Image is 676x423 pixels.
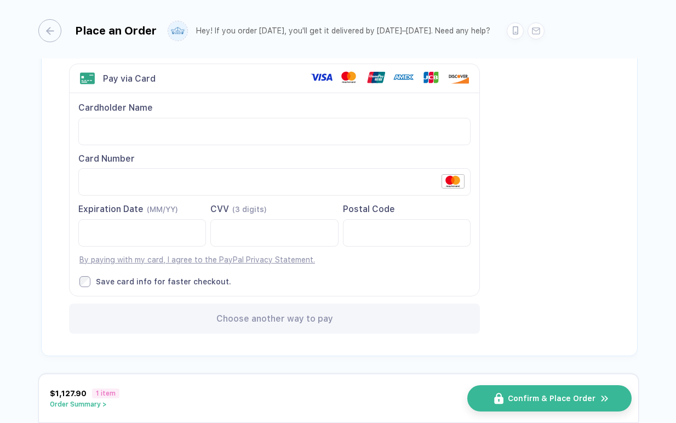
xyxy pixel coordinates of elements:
[147,205,178,214] span: (MM/YY)
[220,220,329,246] iframe: Secure Credit Card Frame - CVV
[467,385,632,411] button: iconConfirm & Place Ordericon
[92,388,119,398] span: 1 item
[79,276,90,287] input: Save card info for faster checkout.
[50,401,119,408] button: Order Summary >
[78,153,471,165] div: Card Number
[343,203,471,215] div: Postal Code
[88,169,461,195] iframe: Secure Credit Card Frame - Credit Card Number
[78,203,206,215] div: Expiration Date
[78,102,471,114] div: Cardholder Name
[196,26,490,36] div: Hey! If you order [DATE], you'll get it delivered by [DATE]–[DATE]. Need any help?
[103,73,156,84] div: Pay via Card
[352,220,461,246] iframe: Secure Credit Card Frame - Postal Code
[88,118,461,145] iframe: Secure Credit Card Frame - Cardholder Name
[96,277,231,287] div: Save card info for faster checkout.
[69,304,480,334] div: Choose another way to pay
[216,313,333,324] span: Choose another way to pay
[79,255,315,264] a: By paying with my card, I agree to the PayPal Privacy Statement.
[168,21,187,41] img: user profile
[508,394,595,403] span: Confirm & Place Order
[494,393,503,404] img: icon
[75,24,157,37] div: Place an Order
[210,203,338,215] div: CVV
[232,205,267,214] span: (3 digits)
[88,220,197,246] iframe: Secure Credit Card Frame - Expiration Date
[50,389,87,398] span: $1,127.90
[600,393,610,404] img: icon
